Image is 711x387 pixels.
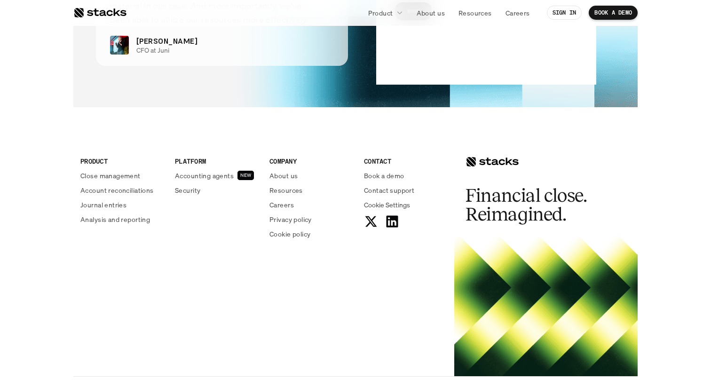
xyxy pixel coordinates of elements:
[80,200,126,210] p: Journal entries
[136,35,197,47] p: [PERSON_NAME]
[80,171,164,181] a: Close management
[506,8,530,18] p: Careers
[269,185,303,195] p: Resources
[458,8,492,18] p: Resources
[269,185,353,195] a: Resources
[80,214,150,224] p: Analysis and reporting
[80,200,164,210] a: Journal entries
[240,173,251,178] h2: NEW
[466,186,607,224] h2: Financial close. Reimagined.
[111,179,152,186] a: Privacy Policy
[411,4,450,21] a: About us
[500,4,536,21] a: Careers
[368,8,393,18] p: Product
[594,9,632,16] p: BOOK A DEMO
[269,214,353,224] a: Privacy policy
[553,9,577,16] p: SIGN IN
[364,200,410,210] button: Cookie Trigger
[364,171,404,181] p: Book a demo
[269,156,353,166] p: COMPANY
[269,229,353,239] a: Cookie policy
[80,156,164,166] p: PRODUCT
[364,185,447,195] a: Contact support
[175,171,258,181] a: Accounting agentsNEW
[417,8,445,18] p: About us
[269,171,298,181] p: About us
[80,185,154,195] p: Account reconciliations
[269,214,312,224] p: Privacy policy
[269,171,353,181] a: About us
[269,200,294,210] p: Careers
[80,214,164,224] a: Analysis and reporting
[80,171,141,181] p: Close management
[269,200,353,210] a: Careers
[175,185,200,195] p: Security
[589,6,638,20] a: BOOK A DEMO
[175,185,258,195] a: Security
[364,156,447,166] p: CONTACT
[453,4,498,21] a: Resources
[547,6,582,20] a: SIGN IN
[269,229,310,239] p: Cookie policy
[364,185,414,195] p: Contact support
[175,156,258,166] p: PLATFORM
[364,200,410,210] span: Cookie Settings
[175,171,234,181] p: Accounting agents
[136,47,326,55] p: CFO at Juni
[364,171,447,181] a: Book a demo
[80,185,164,195] a: Account reconciliations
